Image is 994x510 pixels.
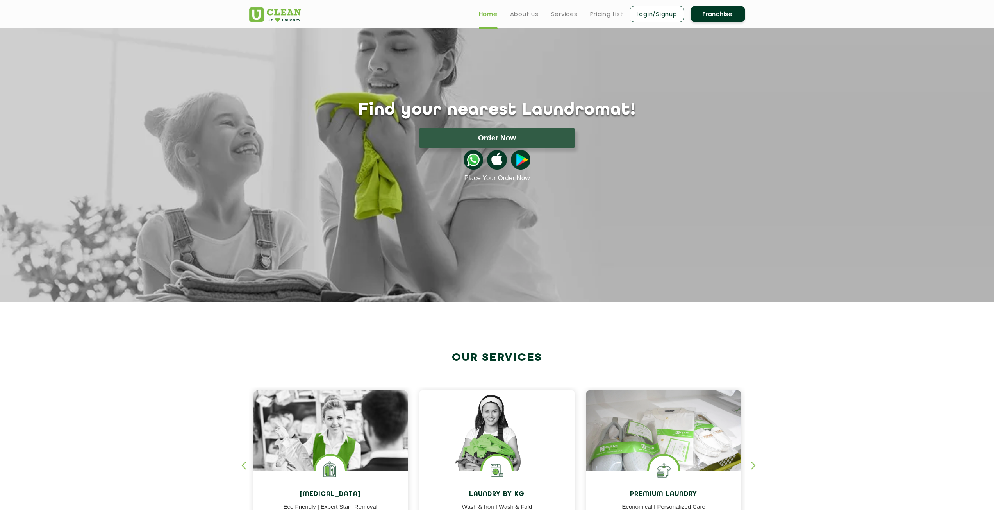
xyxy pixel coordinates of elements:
img: apple-icon.png [487,150,507,170]
h2: Our Services [249,351,745,364]
img: playstoreicon.png [511,150,530,170]
h4: Laundry by Kg [425,491,569,498]
img: Shoes Cleaning [649,456,678,485]
h4: Premium Laundry [592,491,735,498]
a: About us [510,9,539,19]
button: Order Now [419,128,575,148]
a: Login/Signup [630,6,684,22]
a: Pricing List [590,9,623,19]
a: Franchise [691,6,745,22]
img: UClean Laundry and Dry Cleaning [249,7,301,22]
a: Home [479,9,498,19]
img: whatsappicon.png [464,150,483,170]
h1: Find your nearest Laundromat! [243,100,751,120]
img: Laundry Services near me [316,456,345,485]
a: Place Your Order Now [464,174,530,182]
img: laundry washing machine [482,456,512,485]
img: a girl with laundry basket [419,390,575,494]
a: Services [551,9,578,19]
img: laundry done shoes and clothes [586,390,741,494]
h4: [MEDICAL_DATA] [259,491,402,498]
